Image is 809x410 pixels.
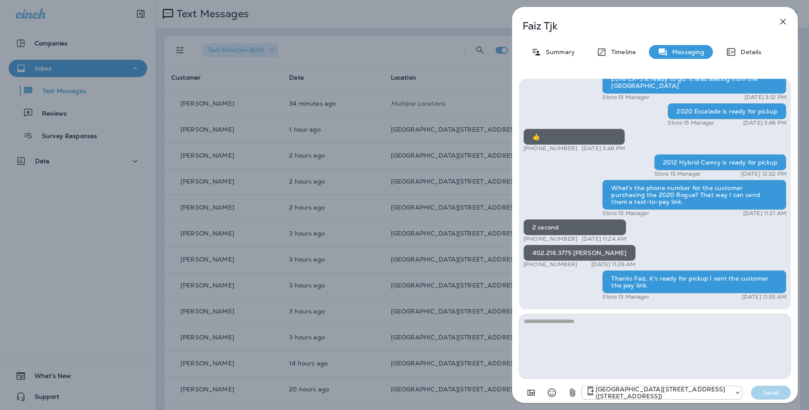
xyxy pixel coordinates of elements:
p: [PHONE_NUMBER] [523,261,577,268]
div: 2020 Escalade is ready for pickup [667,103,786,119]
p: [PHONE_NUMBER] [523,145,577,152]
div: +1 (402) 891-8464 [582,386,742,400]
p: [DATE] 11:35 AM [742,294,786,300]
p: Summary [541,48,575,55]
p: [DATE] 3:48 PM [582,145,625,152]
p: [PHONE_NUMBER] [523,236,577,242]
p: Store 15 Manager [667,119,714,126]
div: 2012 Hybrid Camry is ready for pickup [654,154,786,171]
div: 2016 CX-5 is ready to go. It was leaking from the [GEOGRAPHIC_DATA] [602,71,786,94]
p: Details [736,48,761,55]
div: 👍 [523,129,625,145]
p: Messaging [668,48,704,55]
div: Thanks Faiz, it's ready for pickup I sent the customer the pay link. [602,270,786,294]
button: Select an emoji [543,384,561,401]
p: Store 15 Manager [602,294,649,300]
p: [GEOGRAPHIC_DATA][STREET_ADDRESS] ([STREET_ADDRESS]) [596,386,730,400]
p: [DATE] 11:21 AM [743,210,786,217]
p: [DATE] 12:32 PM [741,171,786,178]
p: Timeline [607,48,636,55]
button: Add in a premade template [522,384,540,401]
div: 2 second [523,219,626,236]
p: [DATE] 3:46 PM [743,119,786,126]
p: [DATE] 11:26 AM [591,261,636,268]
p: [DATE] 3:12 PM [745,94,786,101]
p: Store 15 Manager [602,94,649,101]
div: What's the phone number for the customer purchasing the 2020 Rogue? That way I can send them a te... [602,180,786,210]
p: Store 15 Manager [654,171,701,178]
div: 402.216.3775 [PERSON_NAME] [523,245,636,261]
p: Store 15 Manager [602,210,649,217]
p: [DATE] 11:24 AM [582,236,626,242]
p: Faiz Tjk [522,20,759,32]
